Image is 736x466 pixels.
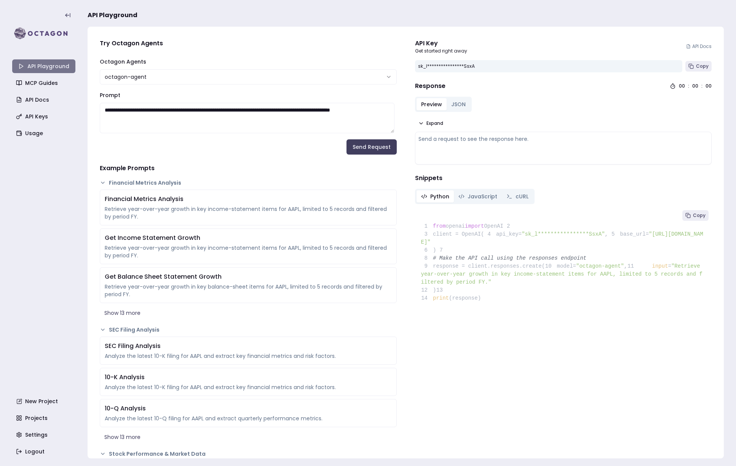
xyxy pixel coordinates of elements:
[484,223,503,229] span: OpenAI
[105,283,392,298] div: Retrieve year-over-year growth in key balance-sheet items for AAPL, limited to 5 records and filt...
[100,450,397,458] button: Stock Performance & Market Data
[421,254,433,262] span: 8
[426,120,443,126] span: Expand
[421,231,484,237] span: client = OpenAI(
[421,222,433,230] span: 1
[627,262,639,270] span: 11
[417,98,447,110] button: Preview
[433,295,449,301] span: print
[418,135,709,143] div: Send a request to see the response here.
[576,263,624,269] span: "octagon-agent"
[692,83,698,89] div: 00
[13,411,76,425] a: Projects
[545,262,557,270] span: 10
[696,63,709,69] span: Copy
[13,394,76,408] a: New Project
[105,342,392,351] div: SEC Filing Analysis
[421,287,436,293] span: )
[421,263,545,269] span: response = client.responses.create(
[105,205,392,220] div: Retrieve year-over-year growth in key income-statement items for AAPL, limited to 5 records and f...
[465,223,484,229] span: import
[100,306,397,320] button: Show 13 more
[620,231,649,237] span: base_url=
[605,231,608,237] span: ,
[105,383,392,391] div: Analyze the latest 10-K filing for AAPL and extract key financial metrics and risk factors.
[105,244,392,259] div: Retrieve year-over-year growth in key income-statement items for AAPL, limited to 5 records and f...
[415,48,467,54] p: Get started right away
[100,58,146,65] label: Octagon Agents
[100,39,397,48] h4: Try Octagon Agents
[608,230,620,238] span: 5
[688,83,689,89] div: :
[516,193,528,200] span: cURL
[652,263,668,269] span: input
[415,174,712,183] h4: Snippets
[105,272,392,281] div: Get Balance Sheet Statement Growth
[415,39,467,48] div: API Key
[346,139,397,155] button: Send Request
[105,415,392,422] div: Analyze the latest 10-Q filing for AAPL and extract quarterly performance metrics.
[100,179,397,187] button: Financial Metrics Analysis
[447,98,470,110] button: JSON
[100,164,397,173] h4: Example Prompts
[484,230,496,238] span: 4
[685,61,712,72] button: Copy
[12,59,75,73] a: API Playground
[624,263,627,269] span: ,
[105,233,392,243] div: Get Income Statement Growth
[421,246,433,254] span: 6
[105,195,392,204] div: Financial Metrics Analysis
[13,445,76,458] a: Logout
[13,126,76,140] a: Usage
[496,231,522,237] span: api_key=
[436,286,448,294] span: 13
[13,428,76,442] a: Settings
[682,210,709,221] button: Copy
[421,247,436,253] span: )
[436,246,448,254] span: 7
[88,11,137,20] span: API Playground
[668,263,671,269] span: =
[100,430,397,444] button: Show 13 more
[430,193,449,200] span: Python
[13,93,76,107] a: API Docs
[421,263,703,285] span: "Retrieve year-over-year growth in key income-statement items for AAPL, limited to 5 records and ...
[421,262,433,270] span: 9
[557,263,576,269] span: model=
[13,76,76,90] a: MCP Guides
[105,352,392,360] div: Analyze the latest 10-K filing for AAPL and extract key financial metrics and risk factors.
[693,212,706,219] span: Copy
[421,230,433,238] span: 3
[433,223,446,229] span: from
[100,91,120,99] label: Prompt
[415,81,445,91] h4: Response
[468,193,497,200] span: JavaScript
[503,222,516,230] span: 2
[105,404,392,413] div: 10-Q Analysis
[100,326,397,334] button: SEC Filing Analysis
[421,294,433,302] span: 14
[679,83,685,89] div: 00
[449,295,481,301] span: (response)
[415,118,446,129] button: Expand
[446,223,465,229] span: openai
[686,43,712,49] a: API Docs
[701,83,702,89] div: :
[706,83,712,89] div: 00
[13,110,76,123] a: API Keys
[12,26,75,41] img: logo-rect-yK7x_WSZ.svg
[105,373,392,382] div: 10-K Analysis
[433,255,586,261] span: # Make the API call using the responses endpoint
[421,286,433,294] span: 12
